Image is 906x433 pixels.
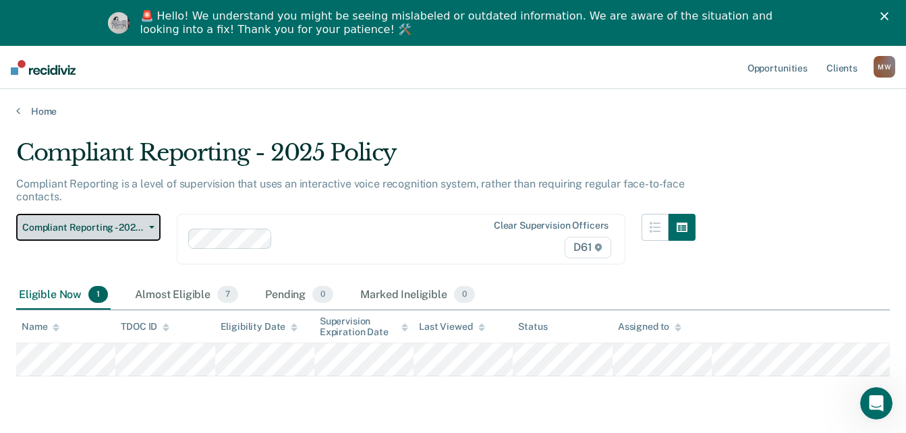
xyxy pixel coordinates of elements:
[745,46,810,89] a: Opportunities
[312,286,333,304] span: 0
[565,237,611,258] span: D61
[454,286,475,304] span: 0
[16,214,161,241] button: Compliant Reporting - 2025 Policy
[320,316,408,339] div: Supervision Expiration Date
[140,9,777,36] div: 🚨 Hello! We understand you might be seeing mislabeled or outdated information. We are aware of th...
[874,56,895,78] div: M W
[22,222,144,233] span: Compliant Reporting - 2025 Policy
[16,105,890,117] a: Home
[860,387,893,420] iframe: Intercom live chat
[880,12,894,20] div: Close
[494,220,608,231] div: Clear supervision officers
[16,281,111,310] div: Eligible Now1
[618,321,681,333] div: Assigned to
[16,177,685,203] p: Compliant Reporting is a level of supervision that uses an interactive voice recognition system, ...
[11,60,76,75] img: Recidiviz
[16,139,696,177] div: Compliant Reporting - 2025 Policy
[874,56,895,78] button: MW
[132,281,241,310] div: Almost Eligible7
[518,321,547,333] div: Status
[108,12,130,34] img: Profile image for Kim
[88,286,108,304] span: 1
[824,46,860,89] a: Clients
[121,321,169,333] div: TDOC ID
[419,321,484,333] div: Last Viewed
[262,281,336,310] div: Pending0
[221,321,298,333] div: Eligibility Date
[22,321,59,333] div: Name
[217,286,238,304] span: 7
[358,281,478,310] div: Marked Ineligible0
